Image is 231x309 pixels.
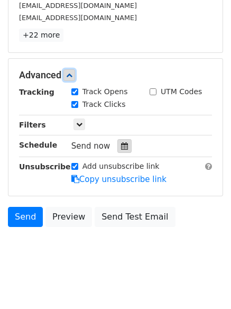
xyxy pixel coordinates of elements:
[8,207,43,227] a: Send
[71,175,167,184] a: Copy unsubscribe link
[178,258,231,309] iframe: Chat Widget
[19,162,71,171] strong: Unsubscribe
[45,207,92,227] a: Preview
[19,141,57,149] strong: Schedule
[95,207,175,227] a: Send Test Email
[19,88,54,96] strong: Tracking
[19,69,212,81] h5: Advanced
[19,121,46,129] strong: Filters
[82,161,160,172] label: Add unsubscribe link
[82,86,128,97] label: Track Opens
[19,14,137,22] small: [EMAIL_ADDRESS][DOMAIN_NAME]
[161,86,202,97] label: UTM Codes
[19,29,63,42] a: +22 more
[71,141,110,151] span: Send now
[82,99,126,110] label: Track Clicks
[19,2,137,10] small: [EMAIL_ADDRESS][DOMAIN_NAME]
